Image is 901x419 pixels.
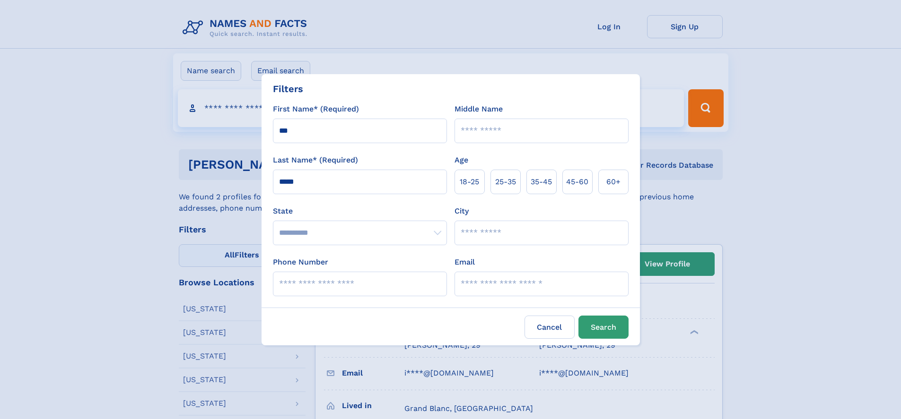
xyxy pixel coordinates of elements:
[531,176,552,188] span: 35‑45
[273,82,303,96] div: Filters
[606,176,621,188] span: 60+
[273,154,358,166] label: Last Name* (Required)
[273,257,328,268] label: Phone Number
[273,103,359,115] label: First Name* (Required)
[455,154,468,166] label: Age
[455,257,475,268] label: Email
[578,316,629,339] button: Search
[460,176,479,188] span: 18‑25
[495,176,516,188] span: 25‑35
[525,316,575,339] label: Cancel
[455,103,503,115] label: Middle Name
[273,205,447,217] label: State
[566,176,588,188] span: 45‑60
[455,205,469,217] label: City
